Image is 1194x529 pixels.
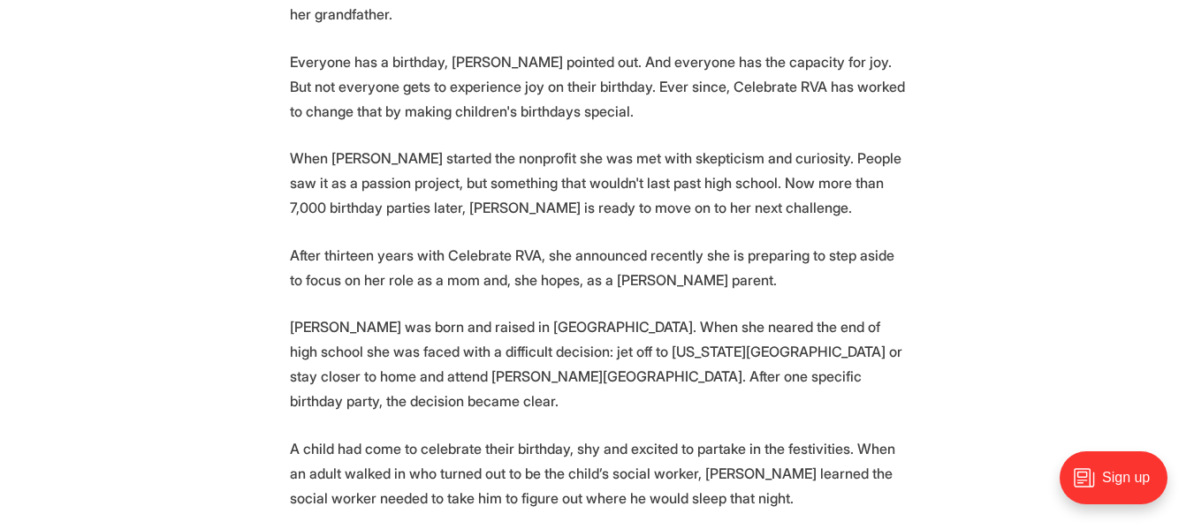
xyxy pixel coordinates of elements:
p: Everyone has a birthday, [PERSON_NAME] pointed out. And everyone has the capacity for joy. But no... [290,49,905,124]
p: When [PERSON_NAME] started the nonprofit she was met with skepticism and curiosity. People saw it... [290,146,905,220]
p: A child had come to celebrate their birthday, shy and excited to partake in the festivities. When... [290,436,905,510]
iframe: portal-trigger [1045,442,1194,529]
p: [PERSON_NAME] was born and raised in [GEOGRAPHIC_DATA]. When she neared the end of high school sh... [290,314,905,413]
p: After thirteen years with Celebrate RVA, she announced recently she is preparing to step aside to... [290,243,905,292]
